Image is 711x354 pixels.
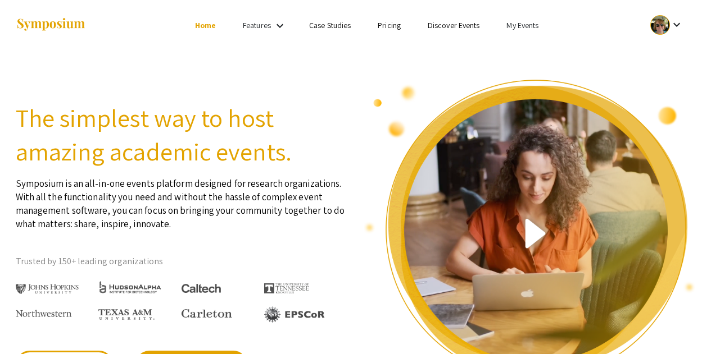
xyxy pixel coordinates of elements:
[182,284,221,293] img: Caltech
[670,18,683,31] mat-icon: Expand account dropdown
[98,309,155,320] img: Texas A&M University
[16,310,72,316] img: Northwestern
[264,283,309,293] img: The University of Tennessee
[182,309,232,318] img: Carleton
[98,281,162,293] img: HudsonAlpha
[16,168,347,231] p: Symposium is an all-in-one events platform designed for research organizations. With all the func...
[506,20,538,30] a: My Events
[16,101,347,168] h2: The simplest way to host amazing academic events.
[264,306,326,323] img: EPSCOR
[638,12,695,38] button: Expand account dropdown
[378,20,401,30] a: Pricing
[195,20,216,30] a: Home
[663,304,703,346] iframe: Chat
[16,284,79,295] img: Johns Hopkins University
[243,20,271,30] a: Features
[428,20,480,30] a: Discover Events
[16,253,347,270] p: Trusted by 150+ leading organizations
[309,20,351,30] a: Case Studies
[16,17,86,33] img: Symposium by ForagerOne
[273,19,287,33] mat-icon: Expand Features list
